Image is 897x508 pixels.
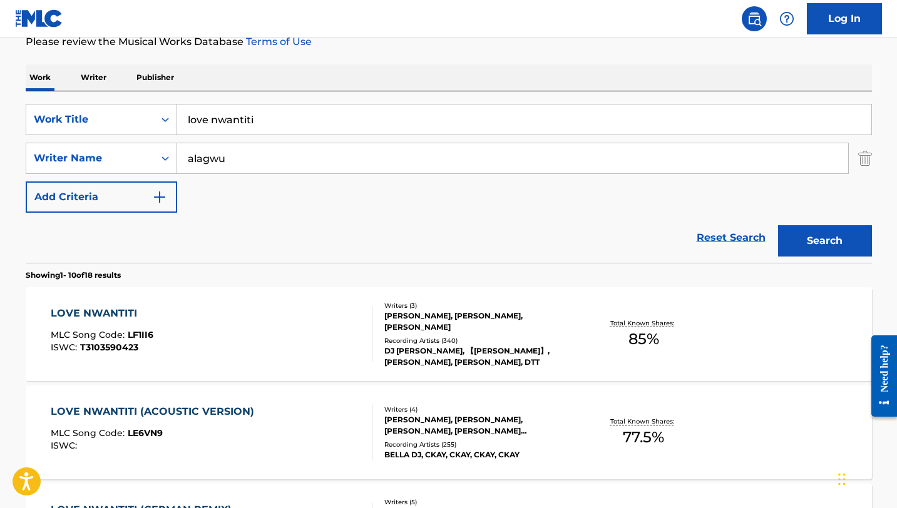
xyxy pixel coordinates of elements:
[51,404,260,419] div: LOVE NWANTITI (ACOUSTIC VERSION)
[26,104,872,263] form: Search Form
[77,64,110,91] p: Writer
[26,385,872,479] a: LOVE NWANTITI (ACOUSTIC VERSION)MLC Song Code:LE6VN9ISWC:Writers (4)[PERSON_NAME], [PERSON_NAME],...
[51,306,153,321] div: LOVE NWANTITI
[774,6,799,31] div: Help
[152,190,167,205] img: 9d2ae6d4665cec9f34b9.svg
[623,426,664,449] span: 77.5 %
[26,287,872,381] a: LOVE NWANTITIMLC Song Code:LF1II6ISWC:T3103590423Writers (3)[PERSON_NAME], [PERSON_NAME], [PERSON...
[838,460,846,498] div: Drag
[34,151,146,166] div: Writer Name
[51,342,80,353] span: ISWC :
[34,112,146,127] div: Work Title
[128,329,153,340] span: LF1II6
[384,310,573,333] div: [PERSON_NAME], [PERSON_NAME], [PERSON_NAME]
[384,336,573,345] div: Recording Artists ( 340 )
[778,225,872,257] button: Search
[133,64,178,91] p: Publisher
[80,342,138,353] span: T3103590423
[610,318,677,328] p: Total Known Shares:
[610,417,677,426] p: Total Known Shares:
[742,6,767,31] a: Public Search
[384,301,573,310] div: Writers ( 3 )
[779,11,794,26] img: help
[384,405,573,414] div: Writers ( 4 )
[384,414,573,437] div: [PERSON_NAME], [PERSON_NAME], [PERSON_NAME], [PERSON_NAME] [PERSON_NAME]
[26,64,54,91] p: Work
[51,427,128,439] span: MLC Song Code :
[807,3,882,34] a: Log In
[858,143,872,174] img: Delete Criterion
[384,497,573,507] div: Writers ( 5 )
[690,224,772,251] a: Reset Search
[26,34,872,49] p: Please review the Musical Works Database
[834,448,897,508] iframe: Chat Widget
[628,328,659,350] span: 85 %
[747,11,762,26] img: search
[384,345,573,368] div: DJ [PERSON_NAME], 【[PERSON_NAME]】, [PERSON_NAME], [PERSON_NAME], DTT
[15,9,63,28] img: MLC Logo
[26,270,121,281] p: Showing 1 - 10 of 18 results
[243,36,312,48] a: Terms of Use
[51,329,128,340] span: MLC Song Code :
[384,440,573,449] div: Recording Artists ( 255 )
[51,440,80,451] span: ISWC :
[128,427,163,439] span: LE6VN9
[862,325,897,426] iframe: Resource Center
[384,449,573,460] div: BELLA DJ, CKAY, CKAY, CKAY, CKAY
[26,181,177,213] button: Add Criteria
